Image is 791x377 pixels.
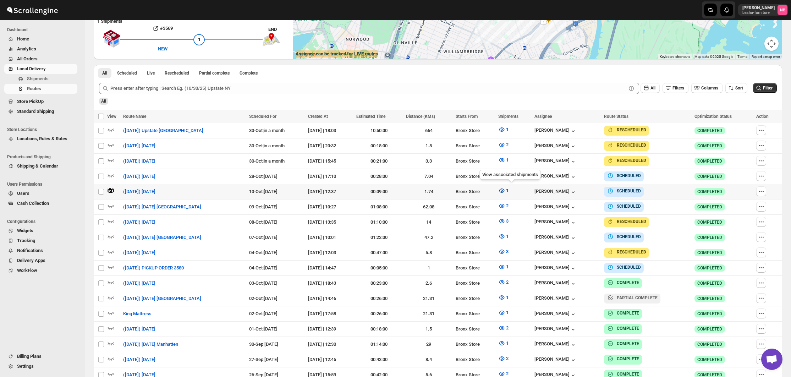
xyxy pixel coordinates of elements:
[607,355,639,362] button: COMPLETE
[534,280,577,287] div: [PERSON_NAME]
[17,136,67,141] span: Locations, Rules & Rates
[607,325,639,332] button: COMPLETE
[123,158,155,165] span: ([DATE]) [DATE]
[506,340,509,346] span: 1
[406,158,451,165] div: 3.3
[456,295,494,302] div: Bronx Store
[123,173,155,180] span: ([DATE]) [DATE]
[607,279,639,286] button: COMPLETE
[697,250,722,256] span: COMPLETED
[534,341,577,348] button: [PERSON_NAME]
[119,323,160,335] button: ([DATE]) [DATE]
[7,219,80,224] span: Configurations
[263,33,280,47] img: trip_end.png
[123,234,201,241] span: ([DATE]) [DATE] [GEOGRAPHIC_DATA]
[107,114,116,119] span: View
[617,234,641,239] b: SCHEDULED
[534,250,577,257] button: [PERSON_NAME]
[494,322,513,334] button: 2
[617,326,639,331] b: COMPLETE
[607,172,641,179] button: SCHEDULED
[249,265,278,271] span: 04-Oct | [DATE]
[607,248,646,256] button: RESCHEDULED
[701,86,718,91] span: Columns
[406,203,451,211] div: 62.08
[356,173,402,180] div: 00:28:00
[738,4,788,16] button: User menu
[694,114,732,119] span: Optimization Status
[607,218,646,225] button: RESCHEDULED
[534,188,577,196] div: [PERSON_NAME]
[456,142,494,149] div: Bronx Store
[4,44,77,54] button: Analytics
[119,308,156,319] button: King Mattress
[308,280,352,287] div: [DATE] | 18:43
[123,264,184,272] span: ([DATE]) PICKUP ORDER 3580
[534,326,577,333] button: [PERSON_NAME]
[506,356,509,361] span: 2
[534,158,577,165] button: [PERSON_NAME]
[761,349,782,370] div: Open chat
[356,114,385,119] span: Estimated Time
[697,265,722,271] span: COMPLETED
[697,280,722,286] span: COMPLETED
[506,295,509,300] span: 1
[534,295,577,302] div: [PERSON_NAME]
[199,70,230,76] span: Partial complete
[4,161,77,171] button: Shipping & Calendar
[494,154,513,166] button: 1
[17,248,43,253] span: Notifications
[123,114,146,119] span: Route Name
[119,232,205,243] button: ([DATE]) [DATE] [GEOGRAPHIC_DATA]
[534,311,577,318] button: [PERSON_NAME]
[456,114,478,119] span: Starts From
[735,86,743,91] span: Sort
[456,173,494,180] div: Bronx Store
[607,294,658,301] button: PARTIAL COMPLETE
[119,247,160,258] button: ([DATE]) [DATE]
[356,249,402,256] div: 00:47:00
[506,142,509,147] span: 2
[101,99,106,104] span: All
[17,99,44,104] span: Store PickUp
[308,249,352,256] div: [DATE] | 12:03
[308,188,352,195] div: [DATE] | 12:37
[102,70,107,76] span: All
[17,109,54,114] span: Standard Shipping
[249,296,278,301] span: 02-Oct | [DATE]
[356,219,402,226] div: 01:10:00
[123,310,152,317] span: King Mattress
[249,189,278,194] span: 10-Oct | [DATE]
[742,11,775,15] p: basha-furniture
[406,142,451,149] div: 1.8
[4,236,77,246] button: Tracking
[249,174,278,179] span: 28-Oct | [DATE]
[697,296,722,301] span: COMPLETED
[697,204,722,210] span: COMPLETED
[406,234,451,241] div: 47.2
[607,203,641,210] button: SCHEDULED
[406,114,435,119] span: Distance (KMs)
[249,250,278,255] span: 04-Oct | [DATE]
[506,127,509,132] span: 1
[617,219,646,224] b: RESCHEDULED
[17,36,29,42] span: Home
[356,142,402,149] div: 00:18:00
[4,256,77,266] button: Delivery Apps
[123,249,155,256] span: ([DATE]) [DATE]
[308,264,352,272] div: [DATE] | 14:47
[663,83,688,93] button: Filters
[506,310,509,315] span: 1
[7,127,80,132] span: Store Locations
[249,158,285,164] span: 30-Oct | in a month
[506,325,509,330] span: 2
[742,5,775,11] p: [PERSON_NAME]
[763,86,773,91] span: Filter
[17,228,33,233] span: Widgets
[308,114,328,119] span: Created At
[110,83,626,94] input: Press enter after typing | Search Eg. (10/30/25) Upstate NY
[534,143,577,150] button: [PERSON_NAME]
